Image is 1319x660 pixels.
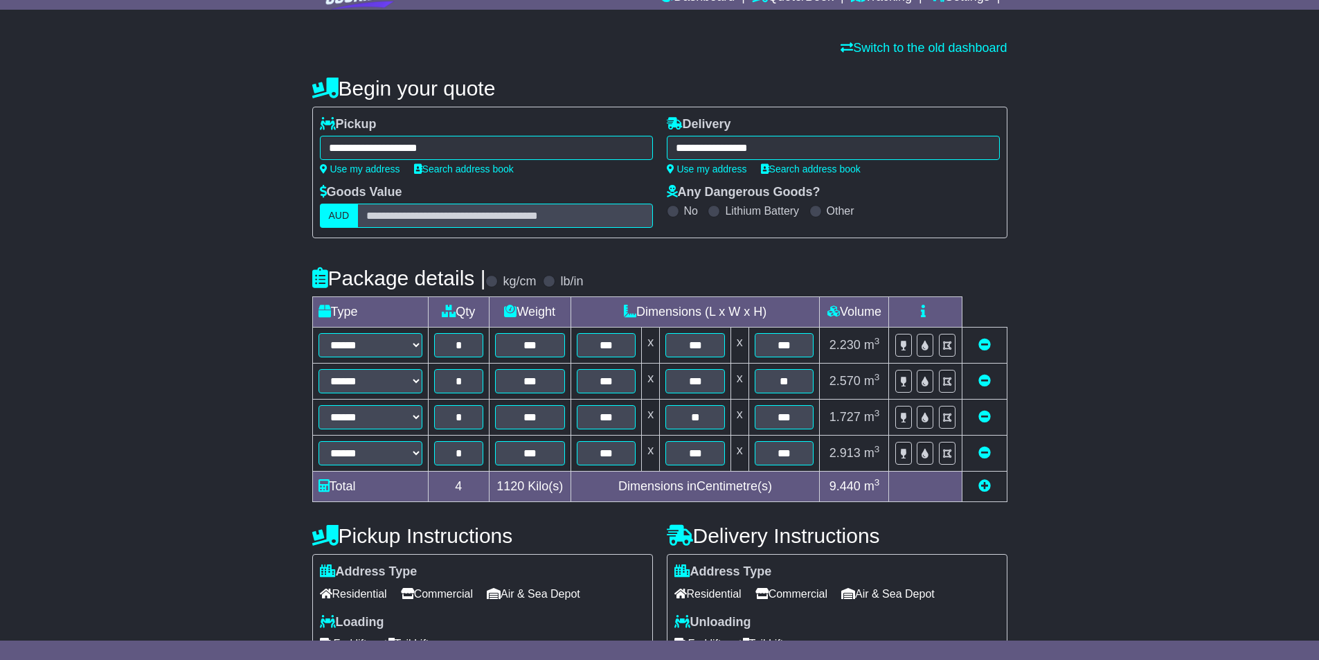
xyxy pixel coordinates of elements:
[761,163,861,175] a: Search address book
[642,328,660,364] td: x
[820,297,889,328] td: Volume
[320,633,367,654] span: Forklift
[320,204,359,228] label: AUD
[829,479,861,493] span: 9.440
[864,446,880,460] span: m
[667,185,820,200] label: Any Dangerous Goods?
[874,336,880,346] sup: 3
[489,472,571,502] td: Kilo(s)
[755,583,827,605] span: Commercial
[320,583,387,605] span: Residential
[667,163,747,175] a: Use my address
[428,472,489,502] td: 4
[401,583,473,605] span: Commercial
[864,479,880,493] span: m
[571,472,820,502] td: Dimensions in Centimetre(s)
[381,633,429,654] span: Tail Lift
[503,274,536,289] label: kg/cm
[730,436,748,472] td: x
[978,479,991,493] a: Add new item
[320,564,418,580] label: Address Type
[874,477,880,488] sup: 3
[320,615,384,630] label: Loading
[864,374,880,388] span: m
[674,583,742,605] span: Residential
[978,446,991,460] a: Remove this item
[874,372,880,382] sup: 3
[978,410,991,424] a: Remove this item
[312,472,428,502] td: Total
[312,77,1007,100] h4: Begin your quote
[674,564,772,580] label: Address Type
[428,297,489,328] td: Qty
[642,436,660,472] td: x
[489,297,571,328] td: Weight
[874,444,880,454] sup: 3
[320,185,402,200] label: Goods Value
[642,364,660,400] td: x
[684,204,698,217] label: No
[571,297,820,328] td: Dimensions (L x W x H)
[667,117,731,132] label: Delivery
[829,338,861,352] span: 2.230
[978,374,991,388] a: Remove this item
[841,41,1007,55] a: Switch to the old dashboard
[864,410,880,424] span: m
[667,524,1007,547] h4: Delivery Instructions
[312,267,486,289] h4: Package details |
[735,633,784,654] span: Tail Lift
[414,163,514,175] a: Search address book
[841,583,935,605] span: Air & Sea Depot
[864,338,880,352] span: m
[730,400,748,436] td: x
[874,408,880,418] sup: 3
[320,163,400,175] a: Use my address
[674,633,721,654] span: Forklift
[487,583,580,605] span: Air & Sea Depot
[320,117,377,132] label: Pickup
[978,338,991,352] a: Remove this item
[312,297,428,328] td: Type
[730,364,748,400] td: x
[560,274,583,289] label: lb/in
[642,400,660,436] td: x
[829,446,861,460] span: 2.913
[730,328,748,364] td: x
[725,204,799,217] label: Lithium Battery
[829,410,861,424] span: 1.727
[827,204,854,217] label: Other
[829,374,861,388] span: 2.570
[496,479,524,493] span: 1120
[312,524,653,547] h4: Pickup Instructions
[674,615,751,630] label: Unloading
